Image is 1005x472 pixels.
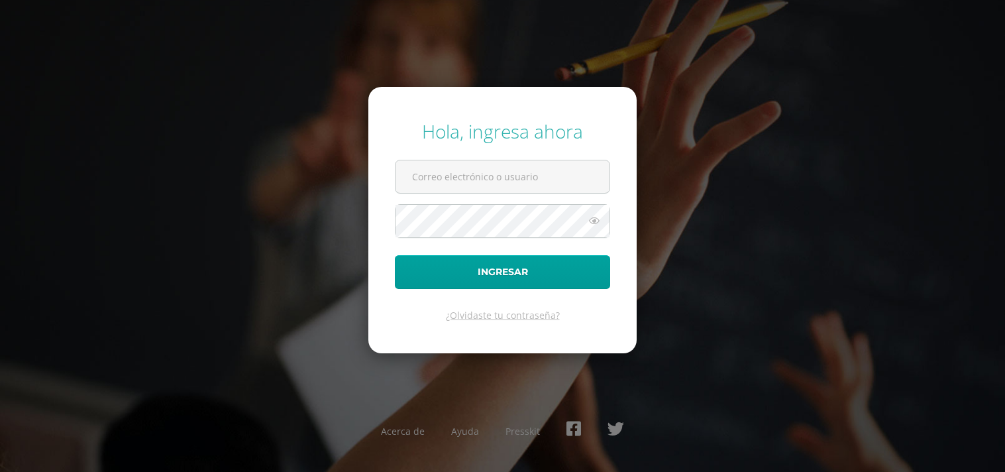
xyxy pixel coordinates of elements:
[451,425,479,438] a: Ayuda
[505,425,540,438] a: Presskit
[381,425,425,438] a: Acerca de
[395,255,610,289] button: Ingresar
[446,309,560,322] a: ¿Olvidaste tu contraseña?
[395,119,610,144] div: Hola, ingresa ahora
[396,160,609,193] input: Correo electrónico o usuario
